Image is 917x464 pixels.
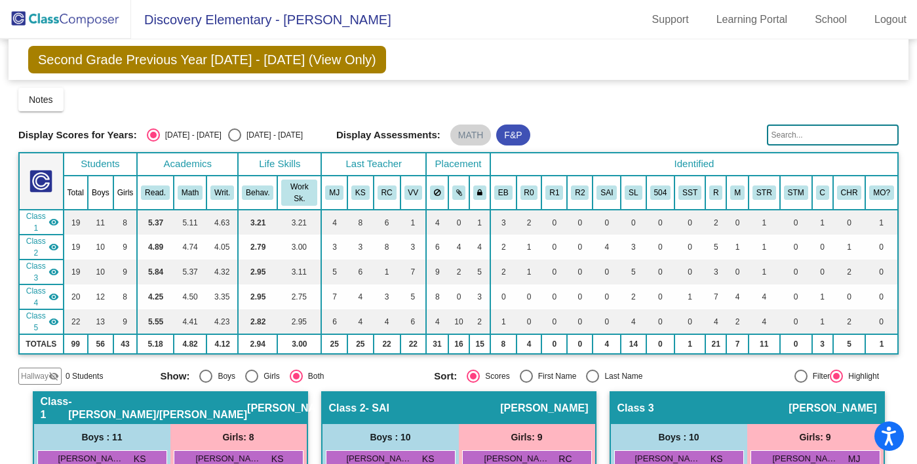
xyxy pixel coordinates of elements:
[545,185,563,200] button: R1
[147,128,303,142] mat-radio-group: Select an option
[837,185,862,200] button: CHR
[541,260,567,284] td: 0
[258,370,280,382] div: Girls
[833,210,866,235] td: 0
[49,267,59,277] mat-icon: visibility
[865,176,898,210] th: Student Moving | Maybe
[426,176,448,210] th: Keep away students
[625,185,642,200] button: SL
[865,334,898,354] td: 1
[749,176,780,210] th: STARS
[808,370,830,382] div: Filter
[64,210,88,235] td: 19
[611,424,747,450] div: Boys : 10
[64,260,88,284] td: 19
[400,260,427,284] td: 7
[812,235,833,260] td: 0
[238,309,277,334] td: 2.82
[459,424,595,450] div: Girls: 9
[621,210,646,235] td: 0
[517,284,542,309] td: 0
[812,176,833,210] th: Counseling
[49,317,59,327] mat-icon: visibility
[469,235,490,260] td: 4
[865,309,898,334] td: 0
[277,235,321,260] td: 3.00
[28,46,386,73] span: Second Grade Previous Year [DATE] - [DATE] (View Only)
[281,180,317,206] button: Work Sk.
[19,334,64,354] td: TOTALS
[780,284,812,309] td: 0
[137,153,238,176] th: Academics
[88,309,113,334] td: 13
[66,370,103,382] span: 0 Students
[833,334,866,354] td: 5
[160,370,189,382] span: Show:
[749,235,780,260] td: 1
[833,309,866,334] td: 2
[18,88,64,111] button: Notes
[238,210,277,235] td: 3.21
[141,185,170,200] button: Read.
[206,284,238,309] td: 3.35
[490,309,517,334] td: 1
[726,309,749,334] td: 2
[174,235,206,260] td: 4.74
[593,334,621,354] td: 4
[113,235,138,260] td: 9
[726,235,749,260] td: 1
[621,284,646,309] td: 2
[64,176,88,210] th: Total
[749,210,780,235] td: 1
[784,185,808,200] button: STM
[277,309,321,334] td: 2.95
[706,9,798,30] a: Learning Portal
[812,309,833,334] td: 1
[19,210,64,235] td: Traci Barnhill - Barnhill/Vogel
[646,210,675,235] td: 0
[212,370,235,382] div: Boys
[469,210,490,235] td: 1
[617,402,654,415] span: Class 3
[321,235,347,260] td: 3
[780,235,812,260] td: 0
[49,371,59,381] mat-icon: visibility_off
[490,176,517,210] th: Emergent Bilingual
[160,129,222,141] div: [DATE] - [DATE]
[646,235,675,260] td: 0
[599,370,642,382] div: Last Name
[374,176,400,210] th: Rachel Carroll
[541,334,567,354] td: 0
[64,235,88,260] td: 19
[541,309,567,334] td: 0
[426,153,490,176] th: Placement
[726,284,749,309] td: 4
[749,334,780,354] td: 11
[494,185,513,200] button: EB
[88,260,113,284] td: 10
[448,210,470,235] td: 0
[434,370,698,383] mat-radio-group: Select an option
[621,334,646,354] td: 14
[206,309,238,334] td: 4.23
[490,210,517,235] td: 3
[131,9,391,30] span: Discovery Elementary - [PERSON_NAME]
[347,309,374,334] td: 4
[500,402,588,415] span: [PERSON_NAME]
[469,260,490,284] td: 5
[621,235,646,260] td: 3
[64,334,88,354] td: 99
[490,284,517,309] td: 0
[593,235,621,260] td: 4
[767,125,899,145] input: Search...
[812,334,833,354] td: 3
[865,235,898,260] td: 0
[646,260,675,284] td: 0
[567,235,593,260] td: 0
[865,260,898,284] td: 0
[646,309,675,334] td: 0
[137,334,174,354] td: 5.18
[780,176,812,210] th: STEMS
[19,235,64,260] td: Kimberly Crossley - SAI
[49,217,59,227] mat-icon: visibility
